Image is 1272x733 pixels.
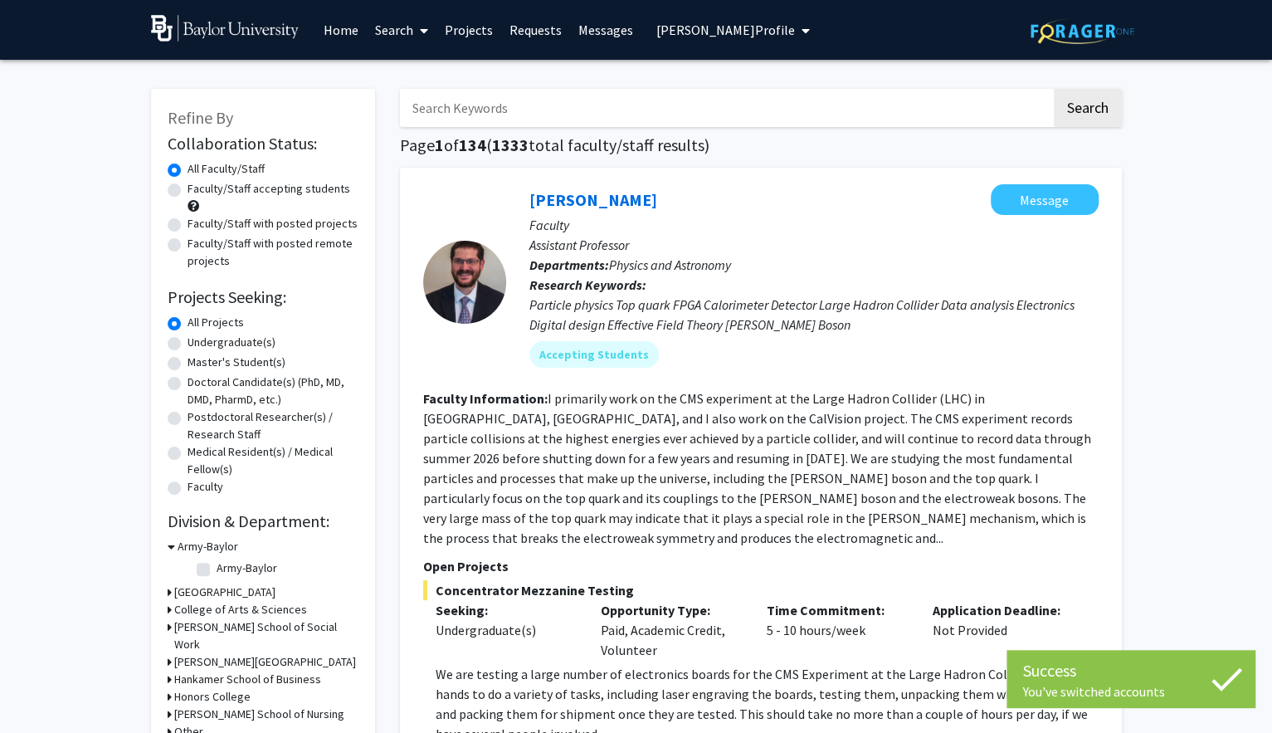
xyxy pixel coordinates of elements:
[656,22,795,38] span: [PERSON_NAME] Profile
[174,671,321,688] h3: Hankamer School of Business
[529,276,646,293] b: Research Keywords:
[423,390,548,407] b: Faculty Information:
[188,180,350,198] label: Faculty/Staff accepting students
[168,134,358,154] h2: Collaboration Status:
[400,89,1051,127] input: Search Keywords
[423,580,1099,600] span: Concentrator Mezzanine Testing
[423,556,1099,576] p: Open Projects
[188,354,285,371] label: Master's Student(s)
[436,600,577,620] p: Seeking:
[492,134,529,155] span: 1333
[423,390,1091,546] fg-read-more: I primarily work on the CMS experiment at the Large Hadron Collider (LHC) in [GEOGRAPHIC_DATA], [...
[217,560,277,577] label: Army-Baylor
[174,601,307,618] h3: College of Arts & Sciences
[529,215,1099,235] p: Faculty
[529,257,609,273] b: Departments:
[168,511,358,531] h2: Division & Department:
[12,658,71,721] iframe: Chat
[991,184,1099,215] button: Message Jon Wilson
[174,584,275,601] h3: [GEOGRAPHIC_DATA]
[168,287,358,307] h2: Projects Seeking:
[920,600,1086,660] div: Not Provided
[501,1,570,59] a: Requests
[400,135,1122,155] h1: Page of ( total faculty/staff results)
[188,443,358,478] label: Medical Resident(s) / Medical Fellow(s)
[601,600,742,620] p: Opportunity Type:
[933,600,1074,620] p: Application Deadline:
[588,600,754,660] div: Paid, Academic Credit, Volunteer
[529,235,1099,255] p: Assistant Professor
[188,334,275,351] label: Undergraduate(s)
[174,653,356,671] h3: [PERSON_NAME][GEOGRAPHIC_DATA]
[151,15,300,42] img: Baylor University Logo
[1023,683,1239,700] div: You've switched accounts
[188,235,358,270] label: Faculty/Staff with posted remote projects
[188,314,244,331] label: All Projects
[174,618,358,653] h3: [PERSON_NAME] School of Social Work
[570,1,641,59] a: Messages
[367,1,436,59] a: Search
[754,600,920,660] div: 5 - 10 hours/week
[188,215,358,232] label: Faculty/Staff with posted projects
[315,1,367,59] a: Home
[188,478,223,496] label: Faculty
[436,1,501,59] a: Projects
[459,134,486,155] span: 134
[1023,658,1239,683] div: Success
[435,134,444,155] span: 1
[436,620,577,640] div: Undergraduate(s)
[178,538,238,555] h3: Army-Baylor
[1031,18,1134,44] img: ForagerOne Logo
[174,706,344,723] h3: [PERSON_NAME] School of Nursing
[529,295,1099,335] div: Particle physics Top quark FPGA Calorimeter Detector Large Hadron Collider Data analysis Electron...
[1054,89,1122,127] button: Search
[168,107,233,128] span: Refine By
[529,189,657,210] a: [PERSON_NAME]
[188,374,358,408] label: Doctoral Candidate(s) (PhD, MD, DMD, PharmD, etc.)
[767,600,908,620] p: Time Commitment:
[188,160,265,178] label: All Faculty/Staff
[174,688,251,706] h3: Honors College
[188,408,358,443] label: Postdoctoral Researcher(s) / Research Staff
[609,257,731,273] span: Physics and Astronomy
[529,341,659,368] mat-chip: Accepting Students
